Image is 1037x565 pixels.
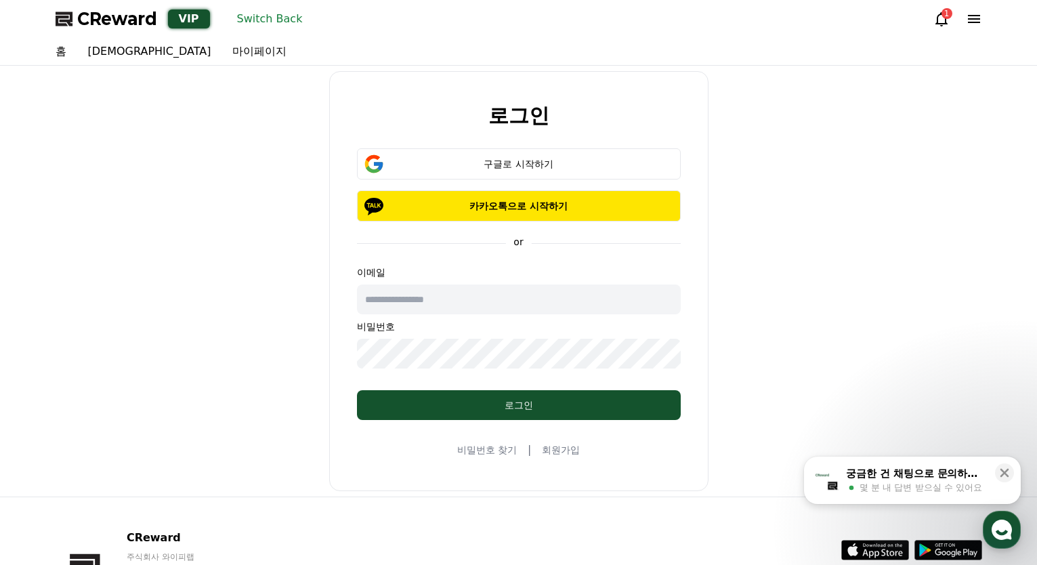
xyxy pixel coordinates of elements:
[528,442,531,458] span: |
[45,38,77,65] a: 홈
[488,104,549,127] h2: 로그인
[357,190,681,222] button: 카카오톡으로 시작하기
[357,266,681,279] p: 이메일
[542,443,580,457] a: 회원가입
[221,38,297,65] a: 마이페이지
[357,320,681,333] p: 비밀번호
[232,8,308,30] button: Switch Back
[933,11,950,27] a: 1
[77,8,157,30] span: CReward
[357,148,681,180] button: 구글로 시작하기
[505,235,531,249] p: or
[127,530,292,546] p: CReward
[56,8,157,30] a: CReward
[357,390,681,420] button: 로그인
[77,38,222,65] a: [DEMOGRAPHIC_DATA]
[127,551,292,562] p: 주식회사 와이피랩
[377,199,661,213] p: 카카오톡으로 시작하기
[457,443,517,457] a: 비밀번호 찾기
[168,9,210,28] div: VIP
[384,398,654,412] div: 로그인
[941,8,952,19] div: 1
[377,157,661,171] div: 구글로 시작하기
